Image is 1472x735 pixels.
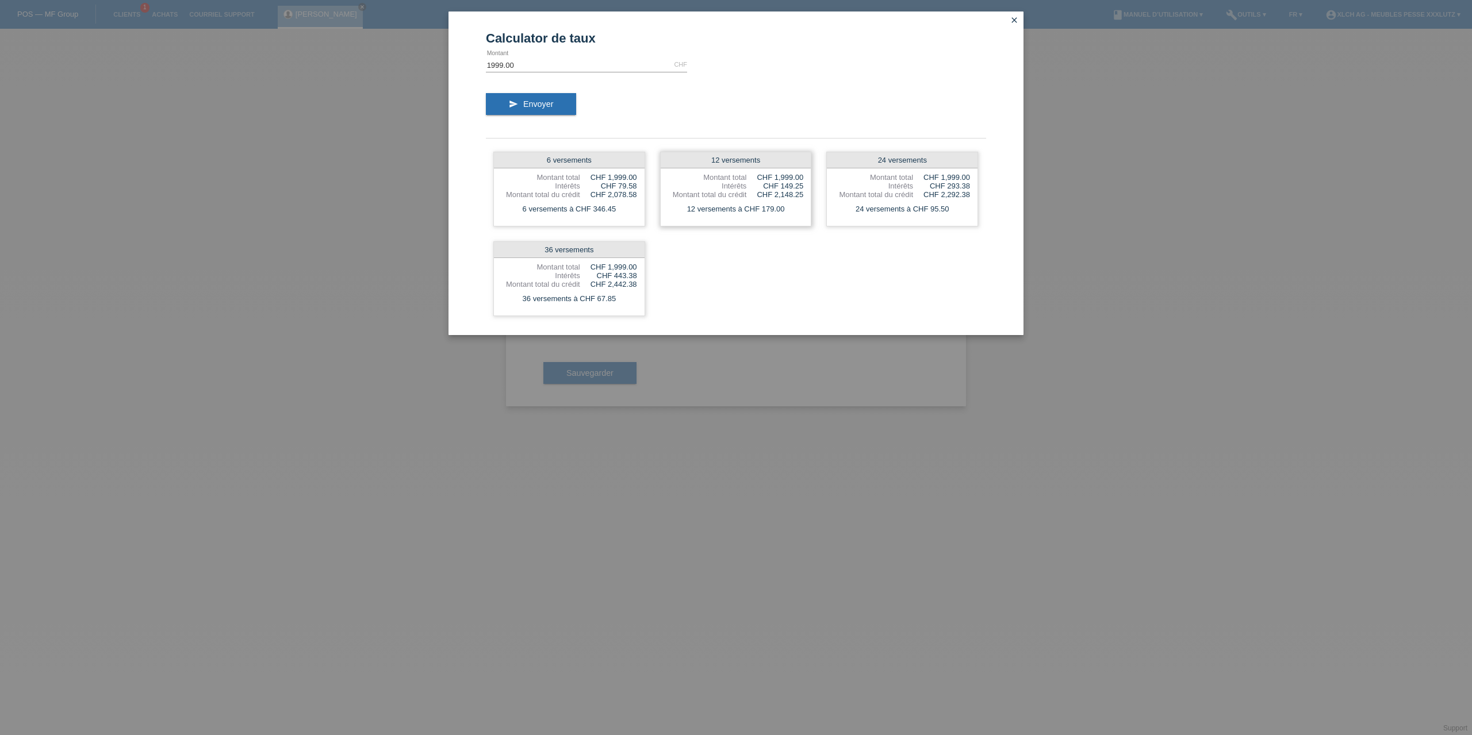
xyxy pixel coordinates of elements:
[661,202,811,217] div: 12 versements à CHF 179.00
[913,190,970,199] div: CHF 2,292.38
[913,173,970,182] div: CHF 1,999.00
[746,182,803,190] div: CHF 149.25
[827,152,977,168] div: 24 versements
[486,93,576,115] button: send Envoyer
[668,190,747,199] div: Montant total du crédit
[1007,14,1022,28] a: close
[661,152,811,168] div: 12 versements
[486,31,986,45] h1: Calculator de taux
[827,202,977,217] div: 24 versements à CHF 95.50
[746,173,803,182] div: CHF 1,999.00
[1010,16,1019,25] i: close
[501,190,580,199] div: Montant total du crédit
[674,61,687,68] div: CHF
[580,280,637,288] div: CHF 2,442.38
[494,291,645,306] div: 36 versements à CHF 67.85
[668,173,747,182] div: Montant total
[580,271,637,280] div: CHF 443.38
[834,182,913,190] div: Intérêts
[501,271,580,280] div: Intérêts
[501,280,580,288] div: Montant total du crédit
[580,263,637,271] div: CHF 1,999.00
[580,173,637,182] div: CHF 1,999.00
[834,173,913,182] div: Montant total
[509,99,518,109] i: send
[580,190,637,199] div: CHF 2,078.58
[494,202,645,217] div: 6 versements à CHF 346.45
[494,242,645,258] div: 36 versements
[494,152,645,168] div: 6 versements
[913,182,970,190] div: CHF 293.38
[501,263,580,271] div: Montant total
[501,182,580,190] div: Intérêts
[746,190,803,199] div: CHF 2,148.25
[523,99,553,109] span: Envoyer
[834,190,913,199] div: Montant total du crédit
[501,173,580,182] div: Montant total
[580,182,637,190] div: CHF 79.58
[668,182,747,190] div: Intérêts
